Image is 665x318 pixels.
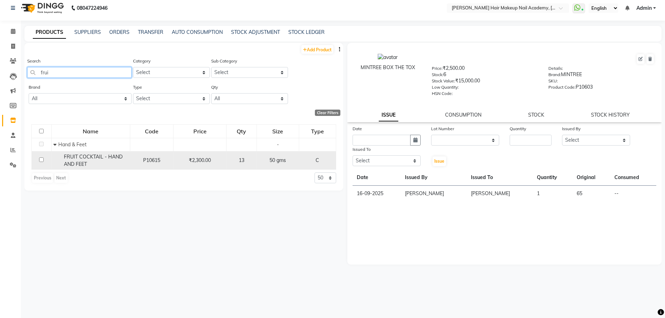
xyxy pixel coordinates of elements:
th: Issued To [467,170,533,186]
div: Size [257,125,298,138]
div: Clear Filters [315,110,340,116]
td: [PERSON_NAME] [401,186,467,202]
label: Quantity [510,126,526,132]
label: Sub Category [211,58,237,64]
div: Qty [227,125,256,138]
a: TRANSFER [138,29,163,35]
label: Qty [211,84,218,90]
a: AUTO CONSUMPTION [172,29,223,35]
label: Type [133,84,142,90]
th: Quantity [533,170,572,186]
a: ORDERS [109,29,130,35]
span: 50 gms [269,157,286,163]
th: Consumed [610,170,656,186]
div: ₹2,500.00 [432,65,538,74]
input: Search by product name or code [27,67,132,78]
label: Issued To [353,146,371,153]
label: Low Quantity: [432,84,459,90]
label: Search [27,58,40,64]
label: Price: [432,65,443,72]
div: 6 [432,71,538,81]
div: ₹15,000.00 [432,77,538,87]
a: STOCK [528,112,544,118]
span: - [277,141,279,148]
span: P10615 [143,157,160,163]
label: HSN Code: [432,90,453,97]
span: Collapse Row [53,141,58,148]
label: Lot Number [431,126,454,132]
td: [PERSON_NAME] [467,186,533,202]
span: C [316,157,319,163]
div: Name [52,125,130,138]
label: Date [353,126,362,132]
div: MINTREE BOX THE TOX [354,64,422,71]
a: STOCK ADJUSTMENT [231,29,280,35]
th: Issued By [401,170,467,186]
button: Issue [433,156,446,166]
span: FRUIT COCKTAIL - HAND AND FEET [64,154,123,167]
td: 1 [533,186,572,202]
label: Product Code: [548,84,576,90]
span: 13 [239,157,244,163]
label: Details: [548,65,563,72]
div: Code [131,125,173,138]
a: STOCK HISTORY [591,112,630,118]
td: -- [610,186,656,202]
a: CONSUMPTION [445,112,481,118]
label: Category [133,58,150,64]
label: Stock: [432,72,443,78]
div: P10603 [548,83,655,93]
span: Admin [636,5,652,12]
img: avatar [378,54,398,61]
th: Date [353,170,401,186]
label: Stock Value: [432,78,455,84]
a: STOCK LEDGER [288,29,325,35]
label: Brand: [548,72,561,78]
span: Hand & Feet [58,141,87,148]
a: PRODUCTS [33,26,66,39]
label: Issued By [562,126,581,132]
span: Issue [434,158,444,164]
th: Original [572,170,610,186]
a: Add Product [301,45,333,54]
div: Price [174,125,226,138]
span: ₹2,300.00 [189,157,211,163]
label: SKU: [548,78,558,84]
a: SUPPLIERS [74,29,101,35]
label: Brand [29,84,40,90]
div: MINTREE [548,71,655,81]
div: Type [300,125,335,138]
a: ISSUE [379,109,398,121]
td: 65 [572,186,610,202]
td: 16-09-2025 [353,186,401,202]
